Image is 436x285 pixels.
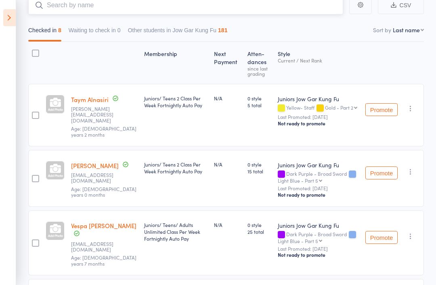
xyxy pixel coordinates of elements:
[117,27,121,33] div: 0
[247,102,272,108] span: 5 total
[58,27,61,33] div: 8
[325,105,353,110] div: Gold - Part 2
[247,95,272,102] span: 0 style
[278,252,359,258] div: Not ready to promote
[365,103,398,116] button: Promote
[71,161,119,170] a: [PERSON_NAME]
[365,166,398,179] button: Promote
[278,238,318,243] div: Light Blue - Part 5
[141,46,211,80] div: Membership
[278,120,359,127] div: Not ready to promote
[365,231,398,244] button: Promote
[144,221,208,242] div: Juniors/ Teens/ Adults Unlimited Class Per Week Fortnightly Auto Pay
[28,23,61,42] button: Checked in8
[278,105,359,112] div: Yellow- Staff
[278,178,318,183] div: Light Blue - Part 5
[278,161,359,169] div: Juniors Jow Gar Kung Fu
[69,23,121,42] button: Waiting to check in0
[214,161,241,168] div: N/A
[214,95,241,102] div: N/A
[247,168,272,175] span: 15 total
[71,172,124,184] small: anitagardner2000@gmail.com
[278,58,359,63] div: Current / Next Rank
[393,26,420,34] div: Last name
[214,221,241,228] div: N/A
[247,66,272,76] div: since last grading
[218,27,227,33] div: 181
[71,254,136,266] span: Age: [DEMOGRAPHIC_DATA] years 7 months
[71,221,136,230] a: Vespa [PERSON_NAME]
[247,228,272,235] span: 25 total
[247,161,272,168] span: 0 style
[71,95,109,104] a: Taym Alnasiri
[144,161,208,175] div: Juniors/ Teens 2 Class Per Week Fortnightly Auto Pay
[278,231,359,243] div: Dark Purple - Broad Sword
[278,95,359,103] div: Juniors Jow Gar Kung Fu
[247,221,272,228] span: 0 style
[278,221,359,229] div: Juniors Jow Gar Kung Fu
[278,191,359,198] div: Not ready to promote
[71,241,124,253] small: skyrich@yahoo.com
[275,46,362,80] div: Style
[144,95,208,108] div: Juniors/ Teens 2 Class Per Week Fortnightly Auto Pay
[278,185,359,191] small: Last Promoted: [DATE]
[71,125,136,137] span: Age: [DEMOGRAPHIC_DATA] years 2 months
[373,26,391,34] label: Sort by
[71,185,136,198] span: Age: [DEMOGRAPHIC_DATA] years 0 months
[278,171,359,183] div: Dark Purple - Broad Sword
[278,246,359,252] small: Last Promoted: [DATE]
[211,46,244,80] div: Next Payment
[128,23,228,42] button: Other students in Jow Gar Kung Fu181
[244,46,275,80] div: Atten­dances
[278,114,359,120] small: Last Promoted: [DATE]
[71,106,124,123] small: Yasso.abduljabar@gmail.com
